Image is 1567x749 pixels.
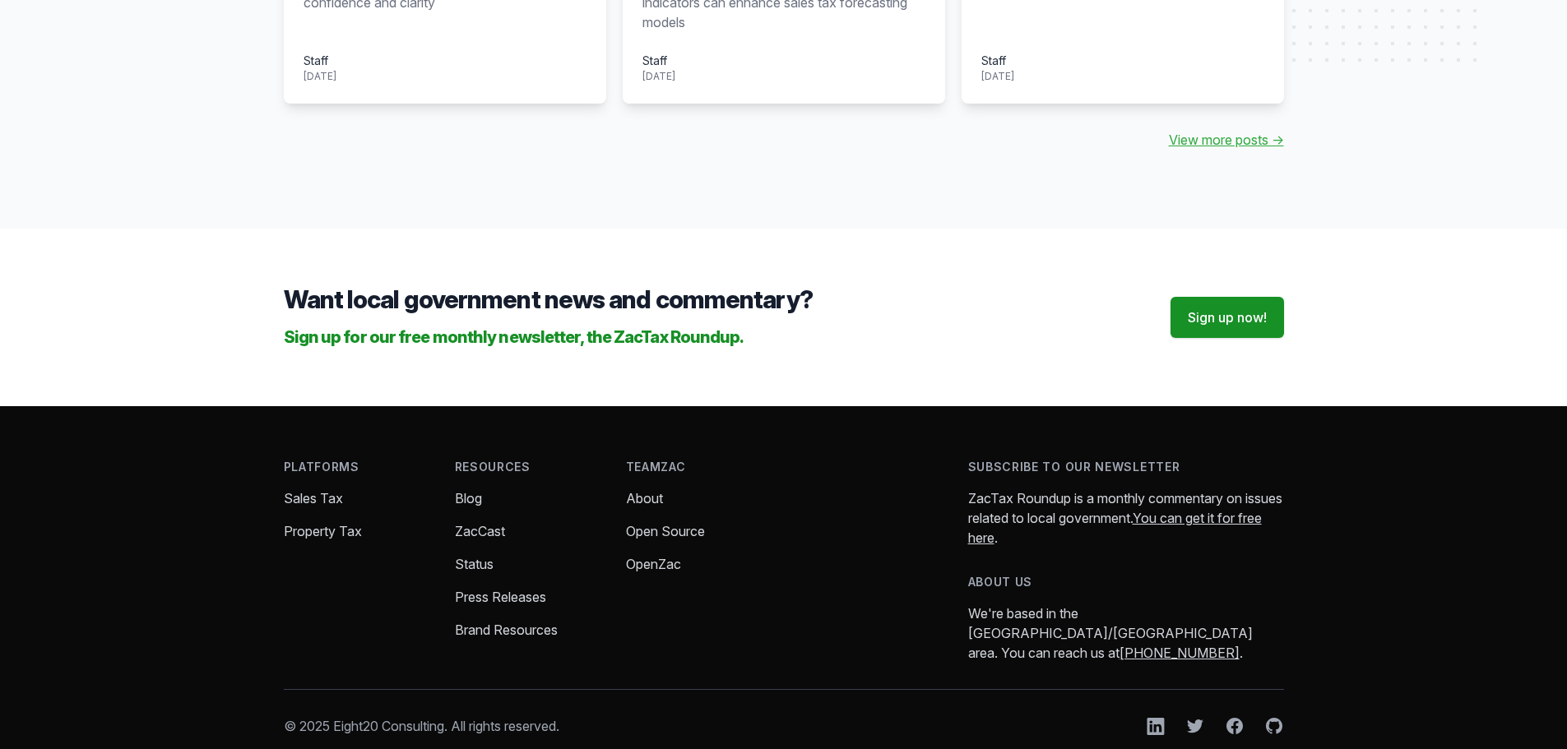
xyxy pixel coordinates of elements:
h4: TeamZac [626,459,771,475]
a: ZacCast [455,523,505,539]
a: View more posts → [1169,130,1284,150]
time: [DATE] [304,70,336,82]
a: About [626,490,663,506]
time: [DATE] [981,70,1014,82]
h4: Subscribe to our newsletter [968,459,1284,475]
span: Sign up for our free monthly newsletter, the ZacTax Roundup. [284,327,744,347]
a: Brand Resources [455,622,558,638]
div: Staff [981,52,1014,69]
a: Sales Tax [284,490,343,506]
h4: Resources [455,459,600,475]
p: We're based in the [GEOGRAPHIC_DATA]/[GEOGRAPHIC_DATA] area. You can reach us at . [968,603,1284,663]
p: ZacTax Roundup is a monthly commentary on issues related to local government. . [968,488,1284,548]
a: Sign up now! [1171,297,1284,338]
time: [DATE] [642,70,675,82]
p: © 2025 Eight20 Consulting. All rights reserved. [284,716,559,736]
h4: About us [968,574,1284,590]
div: Staff [304,52,336,69]
a: Blog [455,490,482,506]
div: Staff [642,52,675,69]
a: [PHONE_NUMBER] [1120,645,1240,661]
a: Status [455,556,494,572]
h4: Platforms [284,459,429,475]
a: OpenZac [626,556,681,572]
a: Press Releases [455,589,546,605]
span: Want local government news and commentary? [284,284,813,314]
a: Property Tax [284,523,362,539]
a: Open Source [626,523,705,539]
